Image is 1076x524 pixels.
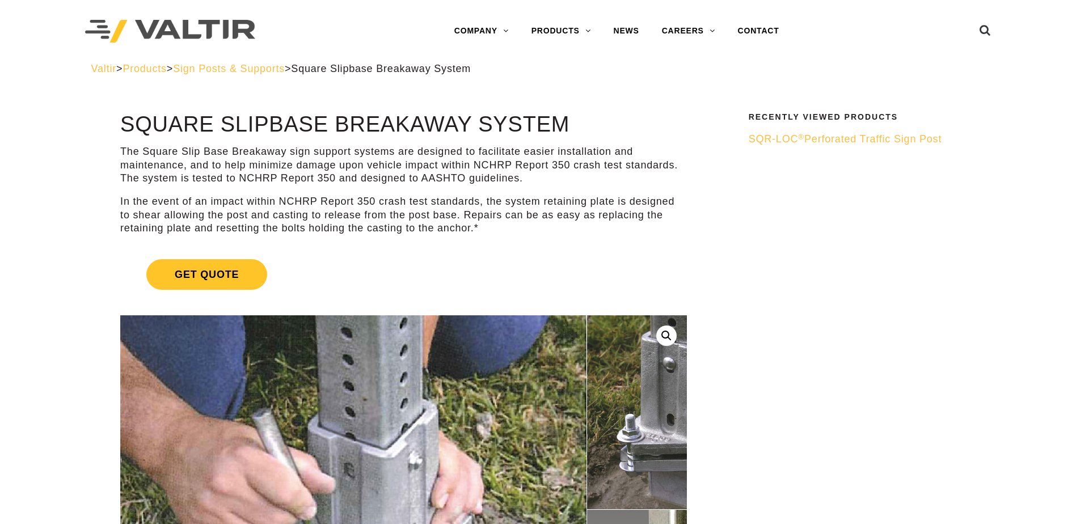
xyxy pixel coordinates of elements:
div: > > > [91,62,985,75]
a: CAREERS [651,20,727,43]
sup: ® [798,133,804,141]
a: NEWS [602,20,651,43]
p: In the event of an impact within NCHRP Report 350 crash test standards, the system retaining plat... [120,195,687,235]
span: Square Slipbase Breakaway System [291,63,471,74]
h2: Recently Viewed Products [749,113,978,121]
p: The Square Slip Base Breakaway sign support systems are designed to facilitate easier installatio... [120,145,687,185]
a: Valtir [91,63,116,74]
a: SQR-LOC®Perforated Traffic Sign Post [749,133,978,146]
a: COMPANY [443,20,520,43]
h1: Square Slipbase Breakaway System [120,113,687,137]
a: PRODUCTS [520,20,602,43]
a: CONTACT [727,20,791,43]
span: SQR-LOC Perforated Traffic Sign Post [749,133,942,145]
img: Valtir [85,20,255,43]
a: Get Quote [120,246,687,303]
a: Sign Posts & Supports [173,63,285,74]
a: Products [123,63,166,74]
span: Get Quote [146,259,267,290]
